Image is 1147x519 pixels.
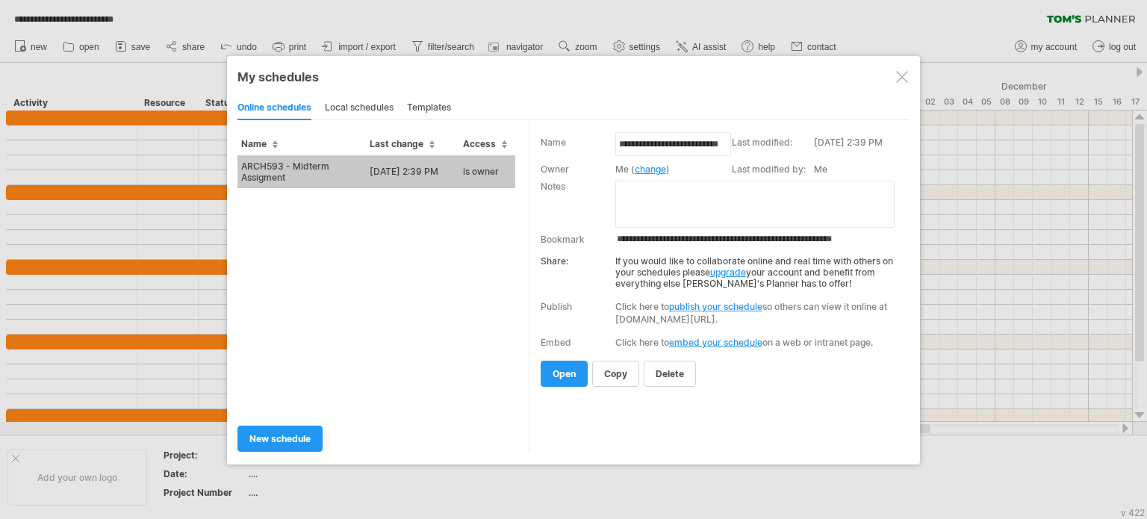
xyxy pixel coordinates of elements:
td: [DATE] 2:39 PM [814,135,906,162]
span: Last change [370,138,435,149]
a: publish your schedule [669,301,762,312]
div: Click here to on a web or intranet page. [615,337,900,348]
a: open [541,361,588,387]
td: [DATE] 2:39 PM [366,155,459,188]
div: If you would like to collaborate online and real time with others on your schedules please your a... [541,248,900,289]
td: ARCH593 - Midterm Assigment [237,155,366,188]
div: Publish [541,301,572,312]
a: copy [592,361,639,387]
span: new schedule [249,433,311,444]
a: new schedule [237,426,323,452]
td: is owner [459,155,515,188]
div: My schedules [237,69,910,84]
div: templates [407,96,451,120]
span: Access [463,138,507,149]
span: copy [604,368,627,379]
a: delete [644,361,696,387]
div: local schedules [325,96,394,120]
strong: Share: [541,255,568,267]
div: Click here to so others can view it online at [DOMAIN_NAME][URL]. [615,300,900,326]
td: Bookmark [541,229,615,248]
span: Name [241,138,278,149]
td: Owner [541,162,615,179]
td: Notes [541,179,615,229]
div: online schedules [237,96,311,120]
a: embed your schedule [669,337,762,348]
span: delete [656,368,684,379]
span: open [553,368,576,379]
td: Last modified by: [732,162,814,179]
a: change [635,164,666,175]
div: Me ( ) [615,164,724,175]
td: Me [814,162,906,179]
a: upgrade [710,267,746,278]
td: Last modified: [732,135,814,162]
td: Name [541,135,615,162]
div: Embed [541,337,571,348]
